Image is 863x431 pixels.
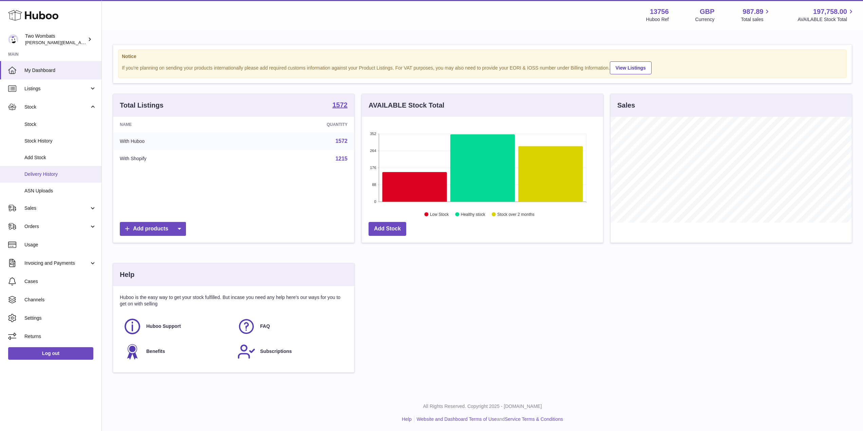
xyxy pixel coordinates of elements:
[123,342,230,361] a: Benefits
[24,121,96,128] span: Stock
[243,117,354,132] th: Quantity
[695,16,715,23] div: Currency
[798,7,855,23] a: 197,758.00 AVAILABLE Stock Total
[237,342,344,361] a: Subscriptions
[24,67,96,74] span: My Dashboard
[24,278,96,285] span: Cases
[113,150,243,168] td: With Shopify
[414,416,563,423] li: and
[335,138,348,144] a: 1572
[123,317,230,336] a: Huboo Support
[24,315,96,321] span: Settings
[372,183,376,187] text: 88
[370,149,376,153] text: 264
[497,212,534,217] text: Stock over 2 months
[333,101,348,108] strong: 1572
[617,101,635,110] h3: Sales
[24,260,89,266] span: Invoicing and Payments
[24,205,89,211] span: Sales
[146,323,181,330] span: Huboo Support
[24,297,96,303] span: Channels
[798,16,855,23] span: AVAILABLE Stock Total
[24,333,96,340] span: Returns
[25,33,86,46] div: Two Wombats
[374,200,376,204] text: 0
[122,53,843,60] strong: Notice
[369,222,406,236] a: Add Stock
[25,40,172,45] span: [PERSON_NAME][EMAIL_ADDRESS][PERSON_NAME][DOMAIN_NAME]
[24,86,89,92] span: Listings
[700,7,714,16] strong: GBP
[146,348,165,355] span: Benefits
[610,61,652,74] a: View Listings
[24,154,96,161] span: Add Stock
[461,212,486,217] text: Healthy stock
[260,348,292,355] span: Subscriptions
[430,212,449,217] text: Low Stock
[24,223,89,230] span: Orders
[813,7,847,16] span: 197,758.00
[120,294,348,307] p: Huboo is the easy way to get your stock fulfilled. But incase you need any help here's our ways f...
[8,347,93,359] a: Log out
[113,132,243,150] td: With Huboo
[24,138,96,144] span: Stock History
[333,101,348,110] a: 1572
[417,416,497,422] a: Website and Dashboard Terms of Use
[120,222,186,236] a: Add products
[24,171,96,177] span: Delivery History
[113,117,243,132] th: Name
[237,317,344,336] a: FAQ
[335,156,348,162] a: 1215
[8,34,18,44] img: philip.carroll@twowombats.com
[122,60,843,74] div: If you're planning on sending your products internationally please add required customs informati...
[24,104,89,110] span: Stock
[650,7,669,16] strong: 13756
[741,7,771,23] a: 987.89 Total sales
[120,101,164,110] h3: Total Listings
[505,416,563,422] a: Service Terms & Conditions
[107,403,858,410] p: All Rights Reserved. Copyright 2025 - [DOMAIN_NAME]
[370,132,376,136] text: 352
[370,166,376,170] text: 176
[24,242,96,248] span: Usage
[24,188,96,194] span: ASN Uploads
[741,16,771,23] span: Total sales
[120,270,134,279] h3: Help
[402,416,412,422] a: Help
[260,323,270,330] span: FAQ
[646,16,669,23] div: Huboo Ref
[743,7,763,16] span: 987.89
[369,101,444,110] h3: AVAILABLE Stock Total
